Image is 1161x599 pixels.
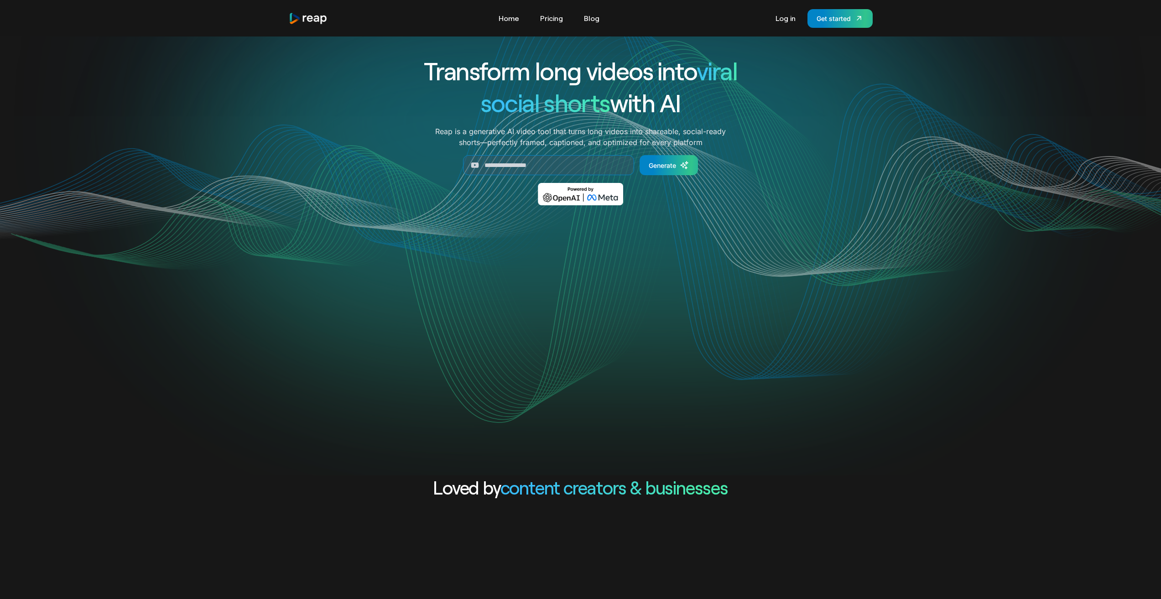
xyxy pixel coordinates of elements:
a: Get started [807,9,873,28]
a: Blog [579,11,604,26]
h1: with AI [391,87,771,119]
a: Generate [640,155,698,175]
img: Powered by OpenAI & Meta [538,183,623,205]
video: Your browser does not support the video tag. [397,219,764,402]
form: Generate Form [391,155,771,175]
img: reap logo [289,12,328,25]
h1: Transform long videos into [391,55,771,87]
div: Get started [817,14,851,23]
span: content creators & businesses [500,476,728,498]
a: home [289,12,328,25]
div: Generate [649,161,676,170]
a: Home [494,11,524,26]
a: Pricing [536,11,567,26]
span: viral [697,56,737,85]
p: Reap is a generative AI video tool that turns long videos into shareable, social-ready shorts—per... [435,126,726,148]
span: social shorts [481,88,610,117]
a: Log in [771,11,800,26]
